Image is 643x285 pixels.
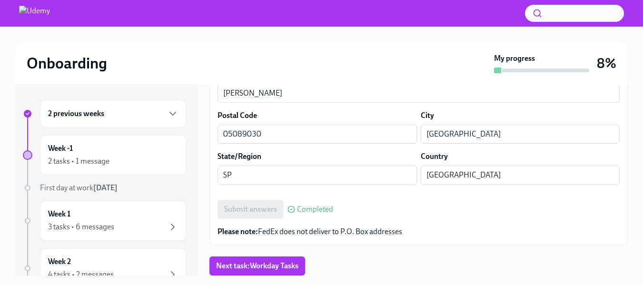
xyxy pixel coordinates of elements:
h6: Week 1 [48,209,70,219]
strong: Please note: [218,227,258,236]
label: Country [421,151,448,162]
h2: Onboarding [27,54,107,73]
div: 2 tasks • 1 message [48,156,109,167]
strong: [DATE] [93,183,118,192]
h3: 8% [597,55,616,72]
span: First day at work [40,183,118,192]
a: Week -12 tasks • 1 message [23,135,187,175]
h6: 2 previous weeks [48,108,104,119]
a: Week 13 tasks • 6 messages [23,201,187,241]
strong: My progress [494,53,535,64]
div: 3 tasks • 6 messages [48,222,114,232]
h6: Week -1 [48,143,73,154]
label: State/Region [218,151,261,162]
div: 2 previous weeks [40,100,187,128]
span: Completed [297,206,333,213]
div: 4 tasks • 2 messages [48,269,114,280]
h6: Week 2 [48,256,71,267]
img: Udemy [19,6,50,21]
label: City [421,110,434,121]
button: Next task:Workday Tasks [209,256,305,275]
a: First day at work[DATE] [23,183,187,193]
p: FedEx does not deliver to P.O. Box addresses [218,226,620,237]
label: Postal Code [218,110,257,121]
span: Next task : Workday Tasks [216,261,298,271]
